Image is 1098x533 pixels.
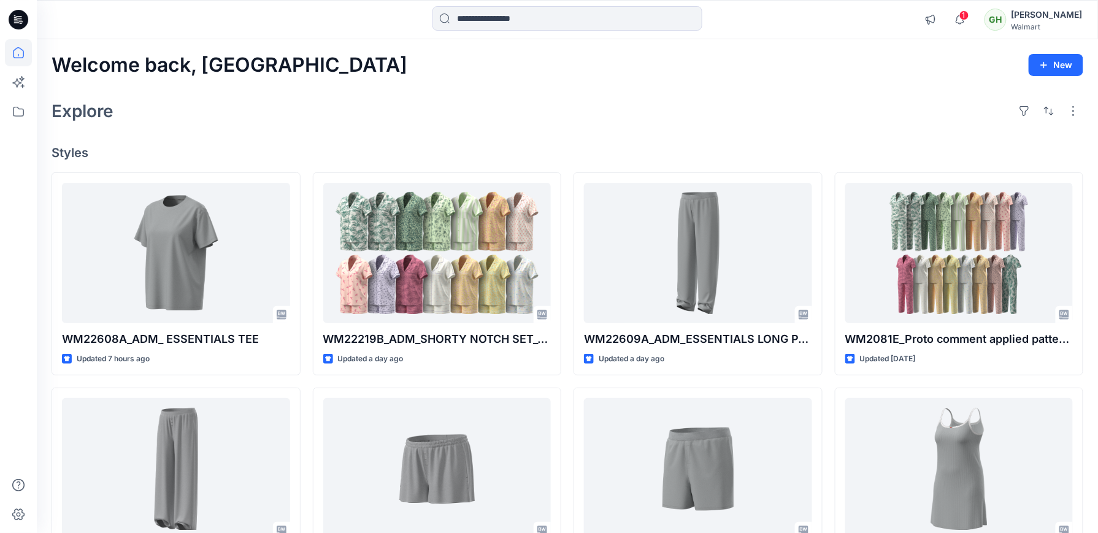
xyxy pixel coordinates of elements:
a: WM22219B_ADM_SHORTY NOTCH SET_COLORWAY [323,183,551,323]
a: WM2081E_Proto comment applied pattern_COLORWAY [845,183,1073,323]
p: Updated a day ago [599,353,664,366]
h2: Explore [52,101,113,121]
p: WM2081E_Proto comment applied pattern_COLORWAY [845,331,1073,348]
div: Walmart [1012,22,1083,31]
p: Updated a day ago [338,353,404,366]
p: WM22609A_ADM_ESSENTIALS LONG PANT [584,331,812,348]
a: WM22609A_ADM_ESSENTIALS LONG PANT [584,183,812,323]
h4: Styles [52,145,1083,160]
p: Updated [DATE] [860,353,916,366]
p: Updated 7 hours ago [77,353,150,366]
span: 1 [959,10,969,20]
p: WM22219B_ADM_SHORTY NOTCH SET_COLORWAY [323,331,551,348]
div: GH [985,9,1007,31]
a: WM22608A_ADM_ ESSENTIALS TEE [62,183,290,323]
h2: Welcome back, [GEOGRAPHIC_DATA] [52,54,407,77]
div: [PERSON_NAME] [1012,7,1083,22]
p: WM22608A_ADM_ ESSENTIALS TEE [62,331,290,348]
button: New [1029,54,1083,76]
